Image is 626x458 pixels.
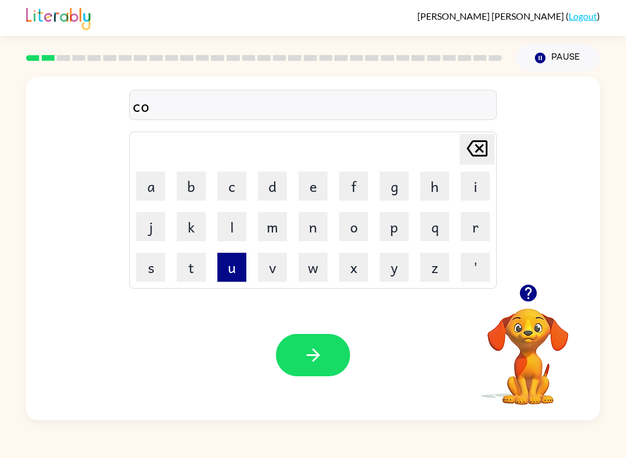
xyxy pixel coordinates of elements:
button: p [380,212,409,241]
button: i [461,172,490,201]
button: e [299,172,327,201]
button: g [380,172,409,201]
button: k [177,212,206,241]
button: r [461,212,490,241]
span: [PERSON_NAME] [PERSON_NAME] [417,10,566,21]
button: h [420,172,449,201]
button: b [177,172,206,201]
button: w [299,253,327,282]
div: ( ) [417,10,600,21]
button: n [299,212,327,241]
button: a [136,172,165,201]
button: ' [461,253,490,282]
button: j [136,212,165,241]
button: x [339,253,368,282]
button: c [217,172,246,201]
button: f [339,172,368,201]
button: v [258,253,287,282]
div: co [133,93,493,118]
button: m [258,212,287,241]
button: l [217,212,246,241]
button: t [177,253,206,282]
a: Logout [569,10,597,21]
video: Your browser must support playing .mp4 files to use Literably. Please try using another browser. [470,290,586,406]
button: Pause [516,45,600,71]
button: d [258,172,287,201]
button: y [380,253,409,282]
button: q [420,212,449,241]
button: o [339,212,368,241]
button: u [217,253,246,282]
img: Literably [26,5,90,30]
button: z [420,253,449,282]
button: s [136,253,165,282]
